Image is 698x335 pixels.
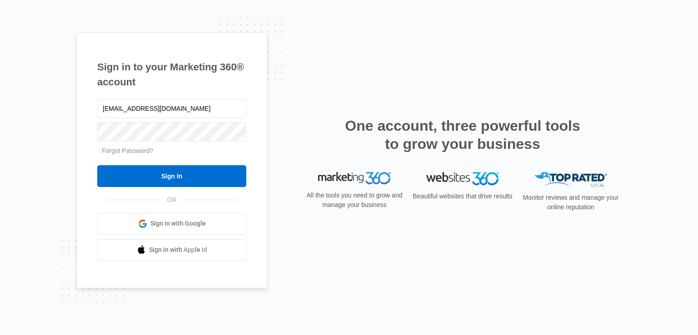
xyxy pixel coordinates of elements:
[97,213,246,235] a: Sign in with Google
[534,172,607,187] img: Top Rated Local
[318,172,391,185] img: Marketing 360
[161,195,183,205] span: OR
[97,99,246,118] input: Email
[97,59,246,89] h1: Sign in to your Marketing 360® account
[150,219,206,228] span: Sign in with Google
[520,193,622,212] p: Monitor reviews and manage your online reputation
[342,117,583,153] h2: One account, three powerful tools to grow your business
[97,239,246,261] a: Sign in with Apple Id
[97,165,246,187] input: Sign In
[426,172,499,185] img: Websites 360
[412,192,514,201] p: Beautiful websites that drive results
[149,245,207,255] span: Sign in with Apple Id
[102,147,154,154] a: Forgot Password?
[304,191,405,210] p: All the tools you need to grow and manage your business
